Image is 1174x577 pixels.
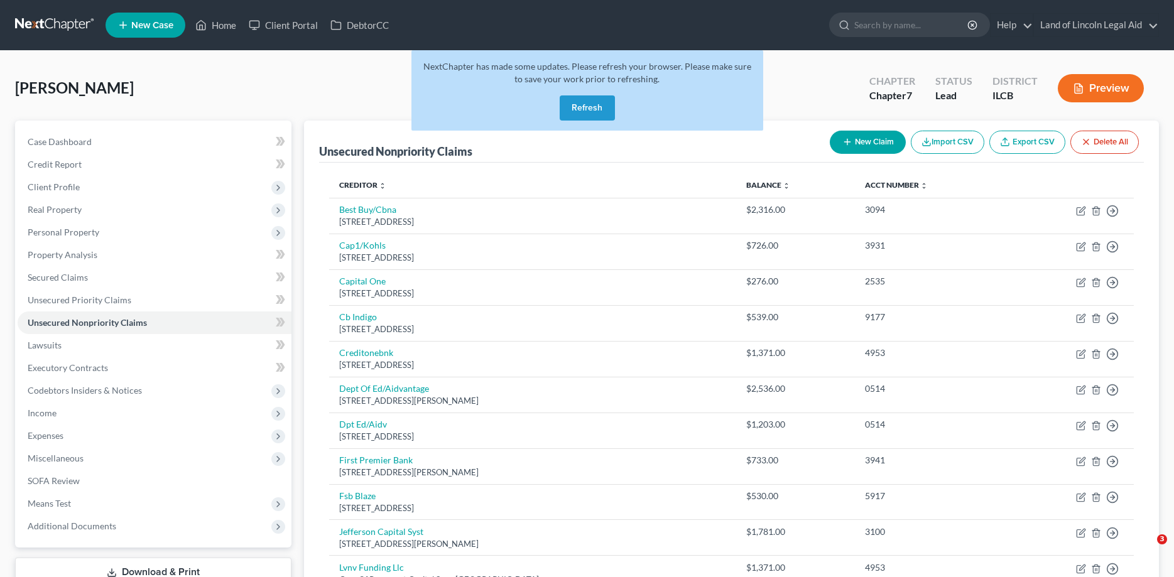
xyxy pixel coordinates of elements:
[865,526,998,538] div: 3100
[339,347,393,358] a: Creditonebnk
[339,419,387,429] a: Dpt Ed/Aidv
[339,490,376,501] a: Fsb Blaze
[339,466,726,478] div: [STREET_ADDRESS][PERSON_NAME]
[28,272,88,283] span: Secured Claims
[920,182,928,190] i: unfold_more
[339,383,429,394] a: Dept Of Ed/Aidvantage
[339,240,386,251] a: Cap1/Kohls
[869,89,915,103] div: Chapter
[746,239,845,252] div: $726.00
[560,95,615,121] button: Refresh
[746,418,845,431] div: $1,203.00
[28,475,80,486] span: SOFA Review
[865,382,998,395] div: 0514
[18,357,291,379] a: Executory Contracts
[746,561,845,574] div: $1,371.00
[339,395,726,407] div: [STREET_ADDRESS][PERSON_NAME]
[28,227,99,237] span: Personal Property
[339,252,726,264] div: [STREET_ADDRESS]
[189,14,242,36] a: Home
[830,131,906,154] button: New Claim
[18,289,291,311] a: Unsecured Priority Claims
[865,418,998,431] div: 0514
[991,14,1033,36] a: Help
[339,288,726,299] div: [STREET_ADDRESS]
[989,131,1065,154] a: Export CSV
[1131,534,1161,564] iframe: Intercom live chat
[28,407,57,418] span: Income
[339,276,386,286] a: Capital One
[379,182,386,190] i: unfold_more
[15,78,134,97] span: [PERSON_NAME]
[18,153,291,176] a: Credit Report
[783,182,790,190] i: unfold_more
[339,562,404,573] a: Lvnv Funding Llc
[28,340,62,350] span: Lawsuits
[992,74,1038,89] div: District
[865,490,998,502] div: 5917
[935,74,972,89] div: Status
[865,239,998,252] div: 3931
[339,323,726,335] div: [STREET_ADDRESS]
[992,89,1038,103] div: ILCB
[1157,534,1167,544] span: 3
[865,561,998,574] div: 4953
[28,520,116,531] span: Additional Documents
[28,453,84,463] span: Miscellaneous
[28,204,82,215] span: Real Property
[28,136,92,147] span: Case Dashboard
[865,203,998,216] div: 3094
[746,275,845,288] div: $276.00
[746,454,845,466] div: $733.00
[1058,74,1144,102] button: Preview
[911,131,984,154] button: Import CSV
[28,249,97,260] span: Property Analysis
[746,203,845,216] div: $2,316.00
[28,362,108,373] span: Executory Contracts
[906,89,912,101] span: 7
[339,431,726,443] div: [STREET_ADDRESS]
[339,216,726,228] div: [STREET_ADDRESS]
[423,61,751,84] span: NextChapter has made some updates. Please refresh your browser. Please make sure to save your wor...
[28,385,142,396] span: Codebtors Insiders & Notices
[865,275,998,288] div: 2535
[865,347,998,359] div: 4953
[324,14,395,36] a: DebtorCC
[865,180,928,190] a: Acct Number unfold_more
[28,498,71,509] span: Means Test
[28,181,80,192] span: Client Profile
[339,502,726,514] div: [STREET_ADDRESS]
[339,204,396,215] a: Best Buy/Cbna
[18,244,291,266] a: Property Analysis
[339,455,413,465] a: First Premier Bank
[28,294,131,305] span: Unsecured Priority Claims
[18,470,291,492] a: SOFA Review
[242,14,324,36] a: Client Portal
[746,382,845,395] div: $2,536.00
[131,21,173,30] span: New Case
[935,89,972,103] div: Lead
[746,347,845,359] div: $1,371.00
[18,131,291,153] a: Case Dashboard
[28,159,82,170] span: Credit Report
[869,74,915,89] div: Chapter
[1070,131,1139,154] button: Delete All
[339,538,726,550] div: [STREET_ADDRESS][PERSON_NAME]
[865,311,998,323] div: 9177
[28,317,147,328] span: Unsecured Nonpriority Claims
[18,266,291,289] a: Secured Claims
[746,490,845,502] div: $530.00
[746,180,790,190] a: Balance unfold_more
[18,334,291,357] a: Lawsuits
[746,526,845,538] div: $1,781.00
[339,359,726,371] div: [STREET_ADDRESS]
[339,311,377,322] a: Cb Indigo
[339,180,386,190] a: Creditor unfold_more
[339,526,423,537] a: Jefferson Capital Syst
[865,454,998,466] div: 3941
[1034,14,1158,36] a: Land of Lincoln Legal Aid
[28,430,63,441] span: Expenses
[854,13,969,36] input: Search by name...
[746,311,845,323] div: $539.00
[18,311,291,334] a: Unsecured Nonpriority Claims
